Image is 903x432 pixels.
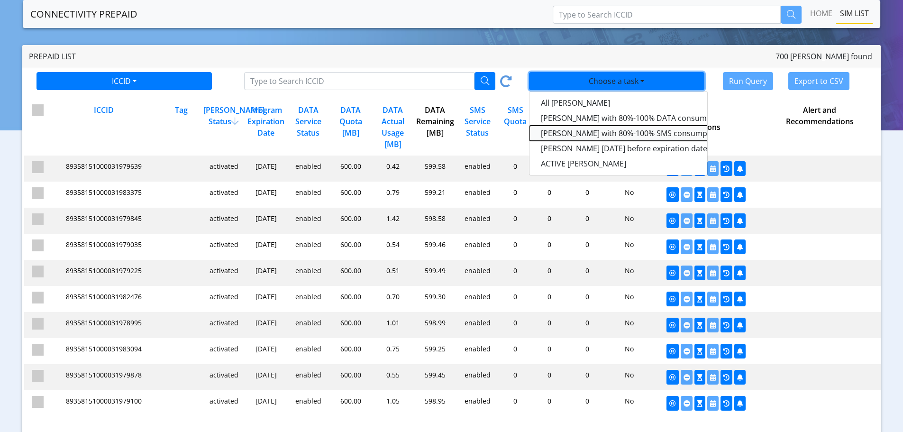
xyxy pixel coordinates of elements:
div: activated [201,266,244,280]
div: 0.55 [371,370,413,385]
div: [DATE] [244,266,286,280]
span: 89358151000031979225 [66,266,142,275]
button: [PERSON_NAME] [DATE] before expiration date [529,141,766,156]
div: enabled [286,292,328,306]
span: 89358151000031982476 [66,292,142,301]
div: 0 [531,396,565,411]
div: 0 [531,344,565,358]
div: enabled [455,318,497,332]
div: [PERSON_NAME] Status [201,104,244,150]
div: 600.00 [328,239,371,254]
div: 0 [565,239,607,254]
div: 599.21 [413,187,455,202]
div: 599.30 [413,292,455,306]
div: 1.05 [371,396,413,411]
div: 600.00 [328,292,371,306]
div: enabled [286,161,328,176]
div: 0 [531,187,565,202]
div: ICCID [47,104,160,150]
div: 0 [565,370,607,385]
div: 598.95 [413,396,455,411]
div: [DATE] [244,396,286,411]
div: 0 [565,396,607,411]
div: activated [201,239,244,254]
div: activated [201,318,244,332]
div: 600.00 [328,344,371,358]
div: 1.01 [371,318,413,332]
div: enabled [286,239,328,254]
div: No [607,213,649,228]
div: No [607,370,649,385]
div: 0 [565,187,607,202]
div: 599.46 [413,239,455,254]
a: CONNECTIVITY PREPAID [30,5,137,24]
div: enabled [455,266,497,280]
div: enabled [286,187,328,202]
button: [PERSON_NAME] with 80%-100% DATA consumption [529,110,766,126]
div: No [607,266,649,280]
div: 600.00 [328,266,371,280]
button: Export to CSV [788,72,849,90]
span: Prepaid List [29,51,76,62]
div: enabled [286,213,328,228]
div: 0.75 [371,344,413,358]
div: enabled [455,161,497,176]
div: enabled [286,370,328,385]
div: 0 [498,318,531,332]
div: activated [201,187,244,202]
div: 1.42 [371,213,413,228]
div: 0.51 [371,266,413,280]
div: 600.00 [328,213,371,228]
div: 599.58 [413,161,455,176]
div: 0 [498,187,531,202]
div: 0 [498,266,531,280]
button: Choose a task [529,72,704,90]
span: 89358151000031979845 [66,214,142,223]
div: 599.45 [413,370,455,385]
div: [DATE] [244,239,286,254]
div: [DATE] [244,213,286,228]
div: 0 [565,292,607,306]
div: 0 [565,213,607,228]
div: 0 [531,213,565,228]
div: No [607,396,649,411]
div: activated [201,161,244,176]
div: enabled [286,318,328,332]
div: 599.49 [413,266,455,280]
button: All [PERSON_NAME] [529,95,766,110]
div: enabled [286,344,328,358]
div: enabled [455,187,497,202]
span: 700 [PERSON_NAME] found [775,51,872,62]
div: No [607,292,649,306]
div: 0 [498,239,531,254]
div: enabled [286,396,328,411]
span: 89358151000031979878 [66,370,142,379]
div: 0 [498,213,531,228]
div: No [607,239,649,254]
div: enabled [455,370,497,385]
div: DATA Service Status [286,104,328,150]
span: 89358151000031979035 [66,240,142,249]
div: DATA Actual Usage [MB] [371,104,413,150]
div: DATA Remaining [MB] [413,104,455,150]
div: 0 [531,292,565,306]
div: 0 [531,370,565,385]
div: 0 [565,266,607,280]
span: 89358151000031978995 [66,318,142,327]
span: 89358151000031979639 [66,162,142,171]
div: ICCID [529,91,708,175]
div: 598.99 [413,318,455,332]
div: 598.58 [413,213,455,228]
div: enabled [286,266,328,280]
span: 89358151000031983375 [66,188,142,197]
div: 0 [498,292,531,306]
div: 0.70 [371,292,413,306]
div: 0 [531,266,565,280]
button: Run Query [723,72,773,90]
div: 0 [498,396,531,411]
a: Home [806,4,836,23]
div: activated [201,292,244,306]
div: 599.25 [413,344,455,358]
div: 0.79 [371,187,413,202]
div: 0 [498,370,531,385]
